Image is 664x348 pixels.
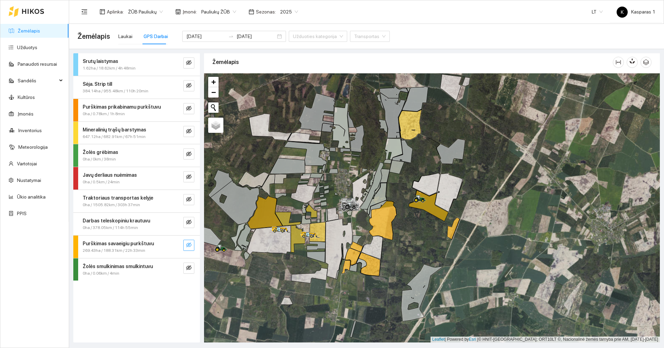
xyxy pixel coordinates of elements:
strong: Žolės grėbimas [83,149,118,155]
strong: Srutų laistymas [83,58,118,64]
a: Nustatymai [17,177,41,183]
span: eye-invisible [186,83,192,89]
button: eye-invisible [183,217,194,228]
a: Kultūros [18,94,35,100]
span: 0ha / 378.05km / 114h 55min [83,225,138,231]
div: Sėja. Strip till384.14ha / 955.48km / 110h 20mineye-invisible [73,76,200,99]
button: eye-invisible [183,126,194,137]
span: menu-fold [81,9,87,15]
button: eye-invisible [183,171,194,182]
input: Pradžios data [186,33,225,40]
a: Zoom out [208,87,219,98]
span: 269.43ha / 188.31km / 22h 33min [83,247,145,254]
span: 1.62ha / 18.62km / 4h 48min [83,65,136,72]
span: layout [100,9,105,15]
strong: Purškimas savaeigiu purkštuvu [83,241,154,246]
span: column-width [613,59,624,65]
span: eye-invisible [186,219,192,226]
span: eye-invisible [186,174,192,181]
span: eye-invisible [186,265,192,272]
a: Meteorologija [18,144,48,150]
span: eye-invisible [186,106,192,112]
a: Įmonės [18,111,34,117]
strong: Purškimas prikabinamu purkštuvu [83,104,161,110]
button: eye-invisible [183,194,194,205]
span: 384.14ha / 955.48km / 110h 20min [83,88,148,94]
span: − [211,88,216,97]
span: | [477,337,478,342]
div: Traktoriaus transportas kelyje0ha / 1505.82km / 303h 37mineye-invisible [73,190,200,212]
span: Kasparas 1 [617,9,655,15]
div: Purškimas savaeigiu purkštuvu269.43ha / 188.31km / 22h 33mineye-invisible [73,236,200,258]
a: Panaudoti resursai [18,61,57,67]
button: Initiate a new search [208,102,219,113]
span: swap-right [228,34,234,39]
div: Žolės smulkinimas smulkintuvu0ha / 0.06km / 4mineye-invisible [73,258,200,281]
div: Žolės grėbimas0ha / 0km / 38mineye-invisible [73,144,200,167]
span: 647.12ha / 682.91km / 67h 51min [83,134,146,140]
div: Mineralinių trąšų barstymas647.12ha / 682.91km / 67h 51mineye-invisible [73,122,200,144]
button: eye-invisible [183,240,194,251]
span: 0ha / 0.5km / 24min [83,179,120,185]
div: Laukai [118,33,132,40]
button: column-width [613,57,624,68]
span: LT [592,7,603,17]
a: Leaflet [432,337,445,342]
button: eye-invisible [183,263,194,274]
button: eye-invisible [183,148,194,159]
span: eye-invisible [186,242,192,249]
button: eye-invisible [183,80,194,91]
span: Sezonas : [256,8,276,16]
span: Įmonė : [183,8,197,16]
span: 0ha / 1505.82km / 303h 37min [83,202,140,208]
span: eye-invisible [186,128,192,135]
div: Javų derliaus nuėmimas0ha / 0.5km / 24mineye-invisible [73,167,200,190]
span: eye-invisible [186,196,192,203]
strong: Mineralinių trąšų barstymas [83,127,146,132]
div: GPS Darbai [144,33,168,40]
span: eye-invisible [186,151,192,158]
strong: Traktoriaus transportas kelyje [83,195,153,201]
span: eye-invisible [186,60,192,66]
a: Vartotojai [17,161,37,166]
span: Žemėlapis [77,31,110,42]
span: Sandėlis [18,74,57,88]
a: Layers [208,118,223,133]
span: ŽŪB Pauliukų [128,7,163,17]
span: 0ha / 0.06km / 4min [83,270,119,277]
a: Inventorius [18,128,42,133]
span: 0ha / 0.78km / 1h 8min [83,111,125,117]
div: Srutų laistymas1.62ha / 18.62km / 4h 48mineye-invisible [73,53,200,76]
span: calendar [249,9,254,15]
a: Zoom in [208,77,219,87]
span: to [228,34,234,39]
span: K [621,7,624,18]
span: 0ha / 0km / 38min [83,156,116,163]
a: Ūkio analitika [17,194,46,200]
div: Purškimas prikabinamu purkštuvu0ha / 0.78km / 1h 8mineye-invisible [73,99,200,121]
strong: Žolės smulkinimas smulkintuvu [83,264,153,269]
button: eye-invisible [183,103,194,114]
div: Žemėlapis [212,52,613,72]
div: Darbas teleskopiniu krautuvu0ha / 378.05km / 114h 55mineye-invisible [73,213,200,235]
span: shop [175,9,181,15]
button: eye-invisible [183,57,194,68]
a: Žemėlapis [18,28,40,34]
strong: Sėja. Strip till [83,81,112,87]
strong: Darbas teleskopiniu krautuvu [83,218,150,223]
div: | Powered by © HNIT-[GEOGRAPHIC_DATA]; ORT10LT ©, Nacionalinė žemės tarnyba prie AM, [DATE]-[DATE] [431,337,660,342]
button: menu-fold [77,5,91,19]
span: 2025 [280,7,298,17]
span: + [211,77,216,86]
a: Esri [469,337,476,342]
input: Pabaigos data [237,33,276,40]
a: Užduotys [17,45,37,50]
span: Pauliukų ŽŪB [201,7,236,17]
strong: Javų derliaus nuėmimas [83,172,137,178]
a: PPIS [17,211,27,216]
span: Aplinka : [107,8,124,16]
